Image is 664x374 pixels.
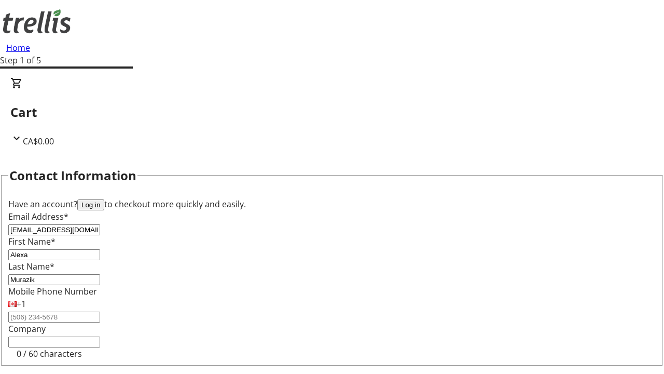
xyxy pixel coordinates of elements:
button: Log in [77,199,104,210]
input: (506) 234-5678 [8,312,100,323]
h2: Cart [10,103,654,122]
label: Last Name* [8,261,54,272]
tr-character-limit: 0 / 60 characters [17,348,82,359]
span: CA$0.00 [23,136,54,147]
h2: Contact Information [9,166,136,185]
label: First Name* [8,236,56,247]
label: Company [8,323,46,335]
div: Have an account? to checkout more quickly and easily. [8,198,656,210]
label: Mobile Phone Number [8,286,97,297]
div: CartCA$0.00 [10,77,654,148]
label: Email Address* [8,211,68,222]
